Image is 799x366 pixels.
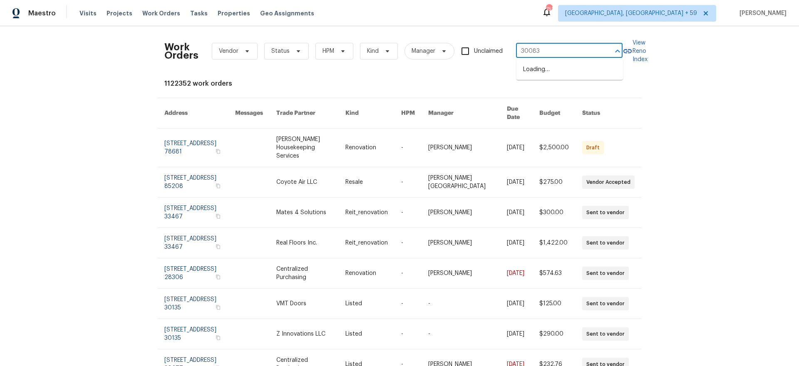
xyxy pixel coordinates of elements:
td: Centralized Purchasing [270,258,339,289]
span: [PERSON_NAME] [736,9,787,17]
td: Renovation [339,258,395,289]
th: Due Date [500,98,533,129]
span: Projects [107,9,132,17]
button: Copy Address [214,273,222,281]
td: [PERSON_NAME] [422,258,501,289]
td: - [395,167,422,198]
td: Coyote Air LLC [270,167,339,198]
th: Budget [533,98,576,129]
td: [PERSON_NAME] [422,129,501,167]
th: HPM [395,98,422,129]
td: Real Floors Inc. [270,228,339,258]
td: Z Innovations LLC [270,319,339,349]
span: Tasks [190,10,208,16]
td: Reit_renovation [339,228,395,258]
td: Listed [339,289,395,319]
span: Maestro [28,9,56,17]
td: Reit_renovation [339,198,395,228]
a: View Reno Index [623,39,648,64]
span: Work Orders [142,9,180,17]
td: - [422,289,501,319]
button: Copy Address [214,243,222,250]
td: - [395,198,422,228]
h2: Work Orders [164,43,199,59]
span: Status [271,47,290,55]
button: Copy Address [214,182,222,190]
td: [PERSON_NAME][GEOGRAPHIC_DATA] [422,167,501,198]
td: [PERSON_NAME] [422,198,501,228]
input: Enter in an address [516,45,599,58]
th: Status [576,98,641,129]
span: Manager [412,47,435,55]
th: Address [158,98,228,129]
td: - [395,258,422,289]
th: Messages [228,98,270,129]
button: Copy Address [214,148,222,155]
button: Copy Address [214,334,222,341]
span: Vendor [219,47,238,55]
span: Geo Assignments [260,9,314,17]
span: HPM [323,47,334,55]
td: [PERSON_NAME] [422,228,501,258]
td: - [395,129,422,167]
th: Trade Partner [270,98,339,129]
span: Visits [79,9,97,17]
td: VMT Doors [270,289,339,319]
td: - [395,228,422,258]
td: Renovation [339,129,395,167]
td: [PERSON_NAME] Housekeeping Services [270,129,339,167]
div: 1122352 work orders [164,79,635,88]
button: Copy Address [214,304,222,311]
th: Manager [422,98,501,129]
div: 752 [546,5,552,13]
span: [GEOGRAPHIC_DATA], [GEOGRAPHIC_DATA] + 59 [565,9,697,17]
span: Unclaimed [474,47,503,56]
td: Listed [339,319,395,349]
button: Copy Address [214,213,222,220]
span: Properties [218,9,250,17]
span: Kind [367,47,379,55]
td: - [395,289,422,319]
td: - [422,319,501,349]
th: Kind [339,98,395,129]
div: Loading… [516,59,623,80]
td: Mates 4 Solutions [270,198,339,228]
button: Close [612,45,623,57]
td: - [395,319,422,349]
td: Resale [339,167,395,198]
